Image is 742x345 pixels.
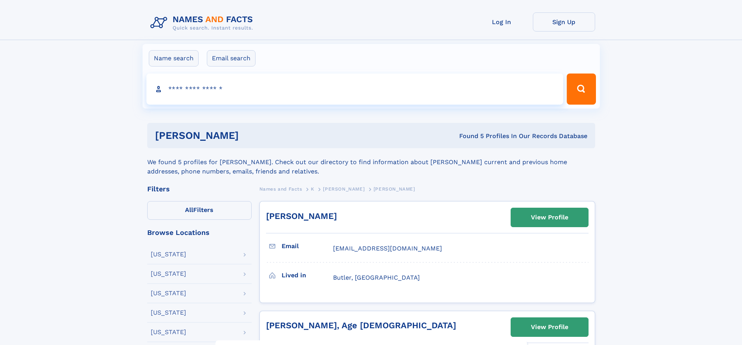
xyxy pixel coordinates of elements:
span: [PERSON_NAME] [374,186,415,192]
span: Butler, [GEOGRAPHIC_DATA] [333,274,420,281]
button: Search Button [567,74,596,105]
span: [EMAIL_ADDRESS][DOMAIN_NAME] [333,245,442,252]
label: Email search [207,50,256,67]
label: Filters [147,201,252,220]
div: [US_STATE] [151,329,186,335]
span: [PERSON_NAME] [323,186,365,192]
a: View Profile [511,208,588,227]
div: [US_STATE] [151,251,186,257]
div: [US_STATE] [151,310,186,316]
a: [PERSON_NAME] [323,184,365,194]
a: View Profile [511,318,588,336]
input: search input [146,74,564,105]
h3: Email [282,240,333,253]
a: K [311,184,314,194]
a: Names and Facts [259,184,302,194]
div: Browse Locations [147,229,252,236]
div: [US_STATE] [151,290,186,296]
div: Found 5 Profiles In Our Records Database [349,132,587,140]
a: Log In [471,12,533,32]
span: K [311,186,314,192]
div: Filters [147,186,252,193]
label: Name search [149,50,199,67]
span: All [185,206,193,214]
div: We found 5 profiles for [PERSON_NAME]. Check out our directory to find information about [PERSON_... [147,148,595,176]
a: [PERSON_NAME], Age [DEMOGRAPHIC_DATA] [266,320,456,330]
a: Sign Up [533,12,595,32]
div: View Profile [531,208,568,226]
div: View Profile [531,318,568,336]
a: [PERSON_NAME] [266,211,337,221]
div: [US_STATE] [151,271,186,277]
h1: [PERSON_NAME] [155,131,349,140]
img: Logo Names and Facts [147,12,259,33]
h3: Lived in [282,269,333,282]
